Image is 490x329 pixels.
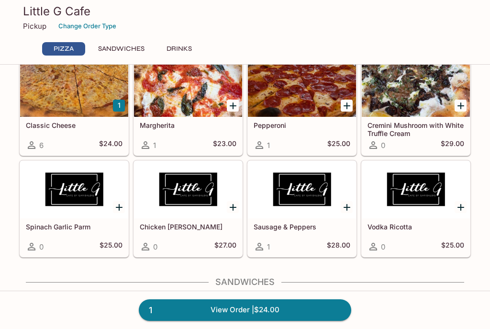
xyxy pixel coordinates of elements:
[23,22,46,31] p: Pickup
[362,161,470,218] div: Vodka Ricotta
[361,160,470,257] a: Vodka Ricotta0$25.00
[113,201,125,213] button: Add Spinach Garlic Parm
[26,223,122,231] h5: Spinach Garlic Parm
[134,59,242,117] div: Margherita
[361,59,470,156] a: Cremini Mushroom with White Truffle Cream0$29.00
[100,241,122,252] h5: $25.00
[20,59,129,156] a: Classic Cheese6$24.00
[153,141,156,150] span: 1
[54,19,121,34] button: Change Order Type
[39,141,44,150] span: 6
[143,304,158,317] span: 1
[381,141,385,150] span: 0
[227,100,239,112] button: Add Margherita
[362,59,470,117] div: Cremini Mushroom with White Truffle Cream
[93,42,150,56] button: Sandwiches
[254,121,350,129] h5: Pepperoni
[227,201,239,213] button: Add Chicken Alfredo
[327,241,350,252] h5: $28.00
[99,139,122,151] h5: $24.00
[267,141,270,150] span: 1
[139,299,351,320] a: 1View Order |$24.00
[455,201,467,213] button: Add Vodka Ricotta
[23,4,467,19] h3: Little G Cafe
[157,42,200,56] button: Drinks
[441,139,464,151] h5: $29.00
[42,42,85,56] button: Pizza
[214,241,236,252] h5: $27.00
[20,160,129,257] a: Spinach Garlic Parm0$25.00
[247,160,356,257] a: Sausage & Peppers1$28.00
[140,121,236,129] h5: Margherita
[134,160,243,257] a: Chicken [PERSON_NAME]0$27.00
[367,121,464,137] h5: Cremini Mushroom with White Truffle Cream
[248,59,356,117] div: Pepperoni
[26,121,122,129] h5: Classic Cheese
[134,161,242,218] div: Chicken Alfredo
[19,277,471,287] h4: Sandwiches
[367,223,464,231] h5: Vodka Ricotta
[39,242,44,251] span: 0
[341,201,353,213] button: Add Sausage & Peppers
[153,242,157,251] span: 0
[20,161,128,218] div: Spinach Garlic Parm
[455,100,467,112] button: Add Cremini Mushroom with White Truffle Cream
[134,59,243,156] a: Margherita1$23.00
[381,242,385,251] span: 0
[441,241,464,252] h5: $25.00
[140,223,236,231] h5: Chicken [PERSON_NAME]
[254,223,350,231] h5: Sausage & Peppers
[247,59,356,156] a: Pepperoni1$25.00
[341,100,353,112] button: Add Pepperoni
[267,242,270,251] span: 1
[248,161,356,218] div: Sausage & Peppers
[20,59,128,117] div: Classic Cheese
[327,139,350,151] h5: $25.00
[113,100,125,112] button: Add Classic Cheese
[213,139,236,151] h5: $23.00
